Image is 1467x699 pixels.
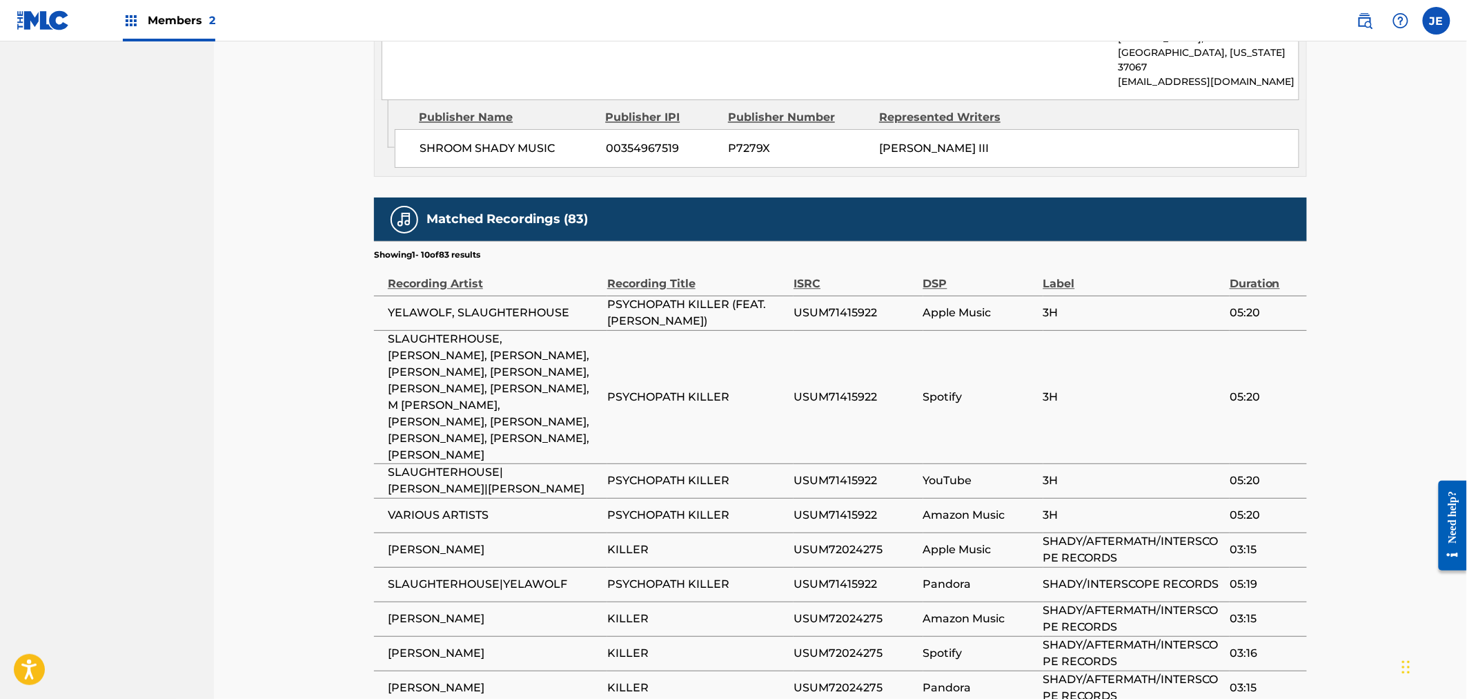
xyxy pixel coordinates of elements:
span: 03:16 [1230,645,1300,662]
span: SHADY/AFTERMATH/INTERSCOPE RECORDS [1043,602,1223,635]
span: USUM71415922 [794,389,916,405]
span: USUM71415922 [794,507,916,524]
span: 05:20 [1230,472,1300,489]
div: Publisher Number [728,109,869,126]
iframe: Chat Widget [1398,633,1467,699]
span: PSYCHOPATH KILLER [607,389,787,405]
span: SLAUGHTERHOUSE, [PERSON_NAME], [PERSON_NAME], [PERSON_NAME], [PERSON_NAME], [PERSON_NAME], [PERSO... [388,331,600,463]
iframe: Resource Center [1428,470,1467,581]
span: USUM72024275 [794,611,916,627]
span: YELAWOLF, SLAUGHTERHOUSE [388,305,600,321]
span: USUM71415922 [794,472,916,489]
span: Apple Music [923,542,1036,558]
div: Help [1387,7,1415,35]
span: USUM72024275 [794,680,916,696]
span: 05:20 [1230,507,1300,524]
span: KILLER [607,542,787,558]
img: MLC Logo [17,10,70,30]
span: 05:20 [1230,305,1300,321]
img: help [1392,12,1409,29]
h5: Matched Recordings (83) [426,211,588,227]
span: KILLER [607,680,787,696]
span: 03:15 [1230,680,1300,696]
span: [PERSON_NAME] [388,645,600,662]
span: Spotify [923,645,1036,662]
span: 3H [1043,507,1223,524]
span: SLAUGHTERHOUSE|[PERSON_NAME]|[PERSON_NAME] [388,464,600,497]
span: Pandora [923,680,1036,696]
span: SHROOM SHADY MUSIC [420,140,595,157]
span: [PERSON_NAME] [388,680,600,696]
span: Members [148,12,215,28]
div: User Menu [1423,7,1450,35]
span: SHADY/AFTERMATH/INTERSCOPE RECORDS [1043,637,1223,670]
div: Recording Artist [388,261,600,292]
span: SHADY/INTERSCOPE RECORDS [1043,576,1223,593]
div: Publisher IPI [605,109,718,126]
div: Drag [1402,647,1410,688]
div: Duration [1230,261,1300,292]
span: 3H [1043,389,1223,405]
span: Apple Music [923,305,1036,321]
div: Publisher Name [419,109,595,126]
span: [PERSON_NAME] [388,542,600,558]
span: USUM71415922 [794,305,916,321]
span: SHADY/AFTERMATH/INTERSCOPE RECORDS [1043,533,1223,566]
span: PSYCHOPATH KILLER (FEAT. [PERSON_NAME]) [607,296,787,329]
span: KILLER [607,611,787,627]
img: search [1357,12,1373,29]
span: 03:15 [1230,542,1300,558]
div: ISRC [794,261,916,292]
div: Represented Writers [879,109,1020,126]
span: 05:20 [1230,389,1300,405]
p: [EMAIL_ADDRESS][DOMAIN_NAME] [1119,75,1299,89]
span: [PERSON_NAME] [388,611,600,627]
span: 3H [1043,472,1223,489]
div: DSP [923,261,1036,292]
span: Amazon Music [923,611,1036,627]
a: Public Search [1351,7,1379,35]
span: USUM71415922 [794,576,916,593]
span: YouTube [923,472,1036,489]
span: Amazon Music [923,507,1036,524]
span: KILLER [607,645,787,662]
span: USUM72024275 [794,645,916,662]
span: 05:19 [1230,576,1300,593]
span: SLAUGHTERHOUSE|YELAWOLF [388,576,600,593]
span: P7279X [728,140,869,157]
img: Top Rightsholders [123,12,139,29]
span: PSYCHOPATH KILLER [607,507,787,524]
span: USUM72024275 [794,542,916,558]
p: [GEOGRAPHIC_DATA], [US_STATE] 37067 [1119,46,1299,75]
div: Label [1043,261,1223,292]
span: 00354967519 [606,140,718,157]
p: Showing 1 - 10 of 83 results [374,249,480,261]
span: Pandora [923,576,1036,593]
div: Recording Title [607,261,787,292]
span: 03:15 [1230,611,1300,627]
span: [PERSON_NAME] III [879,142,989,155]
span: PSYCHOPATH KILLER [607,472,787,489]
img: Matched Recordings [396,211,413,228]
span: 3H [1043,305,1223,321]
span: 2 [209,14,215,27]
span: Spotify [923,389,1036,405]
span: PSYCHOPATH KILLER [607,576,787,593]
span: VARIOUS ARTISTS [388,507,600,524]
